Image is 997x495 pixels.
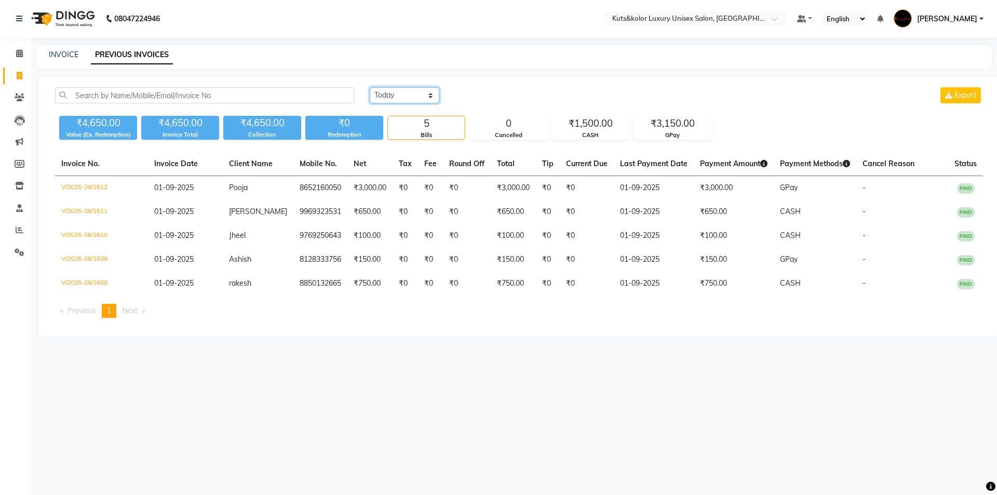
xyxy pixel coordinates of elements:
[223,116,301,130] div: ₹4,650.00
[894,9,912,28] img: Jasim Ansari
[957,255,975,265] span: PAID
[694,248,774,272] td: ₹150.00
[154,255,194,264] span: 01-09-2025
[393,176,418,200] td: ₹0
[470,131,547,140] div: Cancelled
[393,200,418,224] td: ₹0
[780,231,801,240] span: CASH
[107,306,111,315] span: 1
[497,159,515,168] span: Total
[957,231,975,242] span: PAID
[229,207,287,216] span: [PERSON_NAME]
[55,176,148,200] td: V/2025-26/1612
[229,255,251,264] span: Ashish
[560,200,614,224] td: ₹0
[954,159,977,168] span: Status
[863,255,866,264] span: -
[634,116,711,131] div: ₹3,150.00
[293,248,347,272] td: 8128333756
[443,176,491,200] td: ₹0
[55,87,354,103] input: Search by Name/Mobile/Email/Invoice No
[305,130,383,139] div: Redemption
[552,131,629,140] div: CASH
[114,4,160,33] b: 08047224946
[443,248,491,272] td: ₹0
[347,200,393,224] td: ₹650.00
[141,116,219,130] div: ₹4,650.00
[393,272,418,296] td: ₹0
[141,130,219,139] div: Invoice Total
[418,176,443,200] td: ₹0
[154,231,194,240] span: 01-09-2025
[347,272,393,296] td: ₹750.00
[293,176,347,200] td: 8652160050
[443,272,491,296] td: ₹0
[347,224,393,248] td: ₹100.00
[940,87,981,103] button: Export
[49,50,78,59] a: INVOICE
[614,200,694,224] td: 01-09-2025
[418,200,443,224] td: ₹0
[694,272,774,296] td: ₹750.00
[863,159,914,168] span: Cancel Reason
[917,14,977,24] span: [PERSON_NAME]
[863,207,866,216] span: -
[560,272,614,296] td: ₹0
[957,183,975,194] span: PAID
[59,130,137,139] div: Value (Ex. Redemption)
[634,131,711,140] div: GPay
[55,224,148,248] td: V/2025-26/1610
[614,272,694,296] td: 01-09-2025
[223,130,301,139] div: Collection
[55,200,148,224] td: V/2025-26/1611
[26,4,98,33] img: logo
[780,159,850,168] span: Payment Methods
[780,278,801,288] span: CASH
[560,224,614,248] td: ₹0
[154,278,194,288] span: 01-09-2025
[491,248,536,272] td: ₹150.00
[700,159,767,168] span: Payment Amount
[491,200,536,224] td: ₹650.00
[536,176,560,200] td: ₹0
[863,278,866,288] span: -
[614,224,694,248] td: 01-09-2025
[293,272,347,296] td: 8850132665
[424,159,437,168] span: Fee
[491,272,536,296] td: ₹750.00
[388,116,465,131] div: 5
[300,159,337,168] span: Mobile No.
[68,306,96,315] span: Previous
[536,224,560,248] td: ₹0
[229,231,246,240] span: Jheel
[614,176,694,200] td: 01-09-2025
[863,183,866,192] span: -
[347,176,393,200] td: ₹3,000.00
[449,159,484,168] span: Round Off
[393,224,418,248] td: ₹0
[55,304,983,318] nav: Pagination
[229,159,273,168] span: Client Name
[863,231,866,240] span: -
[305,116,383,130] div: ₹0
[418,224,443,248] td: ₹0
[229,183,248,192] span: Pooja
[293,200,347,224] td: 9969323531
[59,116,137,130] div: ₹4,650.00
[552,116,629,131] div: ₹1,500.00
[560,248,614,272] td: ₹0
[354,159,366,168] span: Net
[154,207,194,216] span: 01-09-2025
[694,176,774,200] td: ₹3,000.00
[957,207,975,218] span: PAID
[780,255,798,264] span: GPay
[491,224,536,248] td: ₹100.00
[443,200,491,224] td: ₹0
[399,159,412,168] span: Tax
[780,183,798,192] span: GPay
[694,200,774,224] td: ₹650.00
[536,272,560,296] td: ₹0
[61,159,100,168] span: Invoice No.
[560,176,614,200] td: ₹0
[388,131,465,140] div: Bills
